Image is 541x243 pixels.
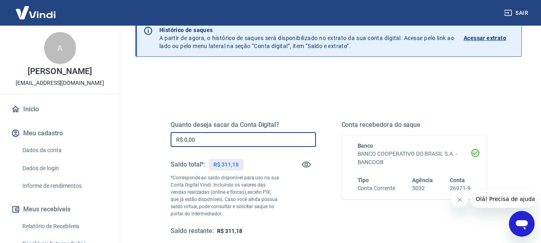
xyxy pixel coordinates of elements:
[503,6,531,20] button: Sair
[16,79,104,87] p: [EMAIL_ADDRESS][DOMAIN_NAME]
[10,100,110,118] a: Início
[44,32,76,64] div: A
[171,161,205,169] h5: Saldo total*:
[358,143,374,149] span: Banco
[358,177,369,183] span: Tipo
[213,161,239,169] p: R$ 311,18
[342,121,487,129] h5: Conta recebedora do saque
[464,26,515,50] a: Acessar extrato
[452,192,468,208] iframe: Fechar mensagem
[10,201,110,218] button: Meus recebíveis
[171,227,214,235] h5: Saldo restante:
[358,150,471,167] h6: BANCO COOPERATIVO DO BRASIL S.A. - BANCOOB
[450,184,471,193] h6: 26971-9
[171,174,280,217] p: *Corresponde ao saldo disponível para uso na sua Conta Digital Vindi. Incluindo os valores das ve...
[509,211,535,237] iframe: Botão para abrir a janela de mensagens
[19,178,110,194] a: Informe de rendimentos
[358,184,395,193] h6: Conta Corrente
[10,125,110,142] button: Meu cadastro
[412,177,433,183] span: Agência
[450,177,465,183] span: Conta
[464,34,506,42] p: Acessar extrato
[159,26,454,50] p: A partir de agora, o histórico de saques será disponibilizado no extrato da sua conta digital. Ac...
[19,142,110,159] a: Dados da conta
[19,218,110,235] a: Relatório de Recebíveis
[412,184,433,193] h6: 5032
[10,0,62,25] img: Vindi
[28,67,92,76] p: [PERSON_NAME]
[171,121,316,129] h5: Quanto deseja sacar da Conta Digital?
[19,160,110,177] a: Dados de login
[5,6,67,12] span: Olá! Precisa de ajuda?
[217,228,242,234] span: R$ 311,18
[159,26,454,34] p: Histórico de saques
[471,190,535,208] iframe: Mensagem da empresa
